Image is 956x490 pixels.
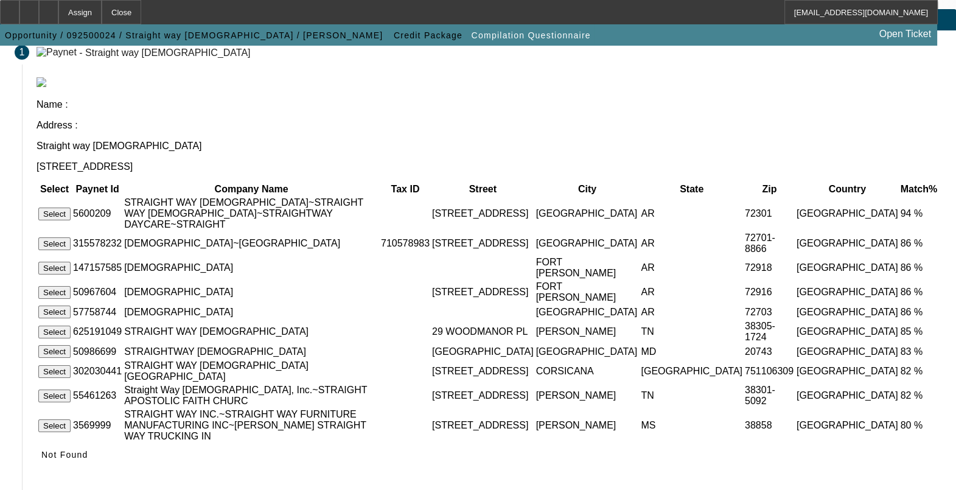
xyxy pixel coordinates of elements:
[394,30,462,40] span: Credit Package
[38,262,71,275] button: Select
[38,237,71,250] button: Select
[536,408,640,443] td: [PERSON_NAME]
[640,197,743,231] td: AR
[72,320,122,343] td: 625191049
[72,305,122,319] td: 57758744
[900,197,938,231] td: 94 %
[796,360,899,383] td: [GEOGRAPHIC_DATA]
[796,408,899,443] td: [GEOGRAPHIC_DATA]
[37,47,77,58] img: Paynet
[640,345,743,359] td: MD
[900,320,938,343] td: 85 %
[536,360,640,383] td: CORSICANA
[536,345,640,359] td: [GEOGRAPHIC_DATA]
[744,305,795,319] td: 72703
[796,183,899,195] th: Country
[124,183,379,195] th: Company Name
[900,408,938,443] td: 80 %
[796,305,899,319] td: [GEOGRAPHIC_DATA]
[37,161,941,172] p: [STREET_ADDRESS]
[640,320,743,343] td: TN
[431,197,534,231] td: [STREET_ADDRESS]
[536,305,640,319] td: [GEOGRAPHIC_DATA]
[431,281,534,304] td: [STREET_ADDRESS]
[900,256,938,279] td: 86 %
[640,256,743,279] td: AR
[124,305,379,319] td: [DEMOGRAPHIC_DATA]
[431,183,534,195] th: Street
[72,384,122,407] td: 55461263
[744,384,795,407] td: 38301-5092
[391,24,466,46] button: Credit Package
[124,256,379,279] td: [DEMOGRAPHIC_DATA]
[900,232,938,255] td: 86 %
[72,197,122,231] td: 5600209
[79,47,250,57] div: - Straight way [DEMOGRAPHIC_DATA]
[536,256,640,279] td: FORT [PERSON_NAME]
[900,305,938,319] td: 86 %
[744,408,795,443] td: 38858
[640,232,743,255] td: AR
[796,256,899,279] td: [GEOGRAPHIC_DATA]
[900,384,938,407] td: 82 %
[796,232,899,255] td: [GEOGRAPHIC_DATA]
[536,281,640,304] td: FORT [PERSON_NAME]
[37,120,941,131] p: Address :
[744,360,795,383] td: 751106309
[900,345,938,359] td: 83 %
[37,99,941,110] p: Name :
[72,360,122,383] td: 302030441
[536,183,640,195] th: City
[124,320,379,343] td: STRAIGHT WAY [DEMOGRAPHIC_DATA]
[38,345,71,358] button: Select
[640,183,743,195] th: State
[744,232,795,255] td: 72701-8866
[72,183,122,195] th: Paynet Id
[796,345,899,359] td: [GEOGRAPHIC_DATA]
[900,183,938,195] th: Match%
[640,360,743,383] td: [GEOGRAPHIC_DATA]
[38,306,71,318] button: Select
[37,141,941,152] p: Straight way [DEMOGRAPHIC_DATA]
[72,256,122,279] td: 147157585
[38,326,71,338] button: Select
[472,30,591,40] span: Compilation Questionnaire
[19,47,25,58] span: 1
[536,197,640,231] td: [GEOGRAPHIC_DATA]
[124,384,379,407] td: Straight Way [DEMOGRAPHIC_DATA], Inc.~STRAIGHT APOSTOLIC FAITH CHURC
[900,281,938,304] td: 86 %
[431,384,534,407] td: [STREET_ADDRESS]
[796,281,899,304] td: [GEOGRAPHIC_DATA]
[380,183,430,195] th: Tax ID
[37,444,93,466] button: Not Found
[431,232,534,255] td: [STREET_ADDRESS]
[431,360,534,383] td: [STREET_ADDRESS]
[744,197,795,231] td: 72301
[744,320,795,343] td: 38305-1724
[38,208,71,220] button: Select
[41,450,88,460] span: Not Found
[124,232,379,255] td: [DEMOGRAPHIC_DATA]~[GEOGRAPHIC_DATA]
[796,197,899,231] td: [GEOGRAPHIC_DATA]
[38,390,71,402] button: Select
[640,408,743,443] td: MS
[536,232,640,255] td: [GEOGRAPHIC_DATA]
[744,256,795,279] td: 72918
[72,281,122,304] td: 50967604
[72,408,122,443] td: 3569999
[5,30,383,40] span: Opportunity / 092500024 / Straight way [DEMOGRAPHIC_DATA] / [PERSON_NAME]
[38,419,71,432] button: Select
[874,24,936,44] a: Open Ticket
[640,305,743,319] td: AR
[796,320,899,343] td: [GEOGRAPHIC_DATA]
[124,408,379,443] td: STRAIGHT WAY INC.~STRAIGHT WAY FURNITURE MANUFACTURING INC~[PERSON_NAME] STRAIGHT WAY TRUCKING IN
[431,345,534,359] td: [GEOGRAPHIC_DATA]
[469,24,594,46] button: Compilation Questionnaire
[38,286,71,299] button: Select
[72,345,122,359] td: 50986699
[744,345,795,359] td: 20743
[536,384,640,407] td: [PERSON_NAME]
[38,365,71,378] button: Select
[124,360,379,383] td: STRAIGHT WAY [DEMOGRAPHIC_DATA][GEOGRAPHIC_DATA]
[124,281,379,304] td: [DEMOGRAPHIC_DATA]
